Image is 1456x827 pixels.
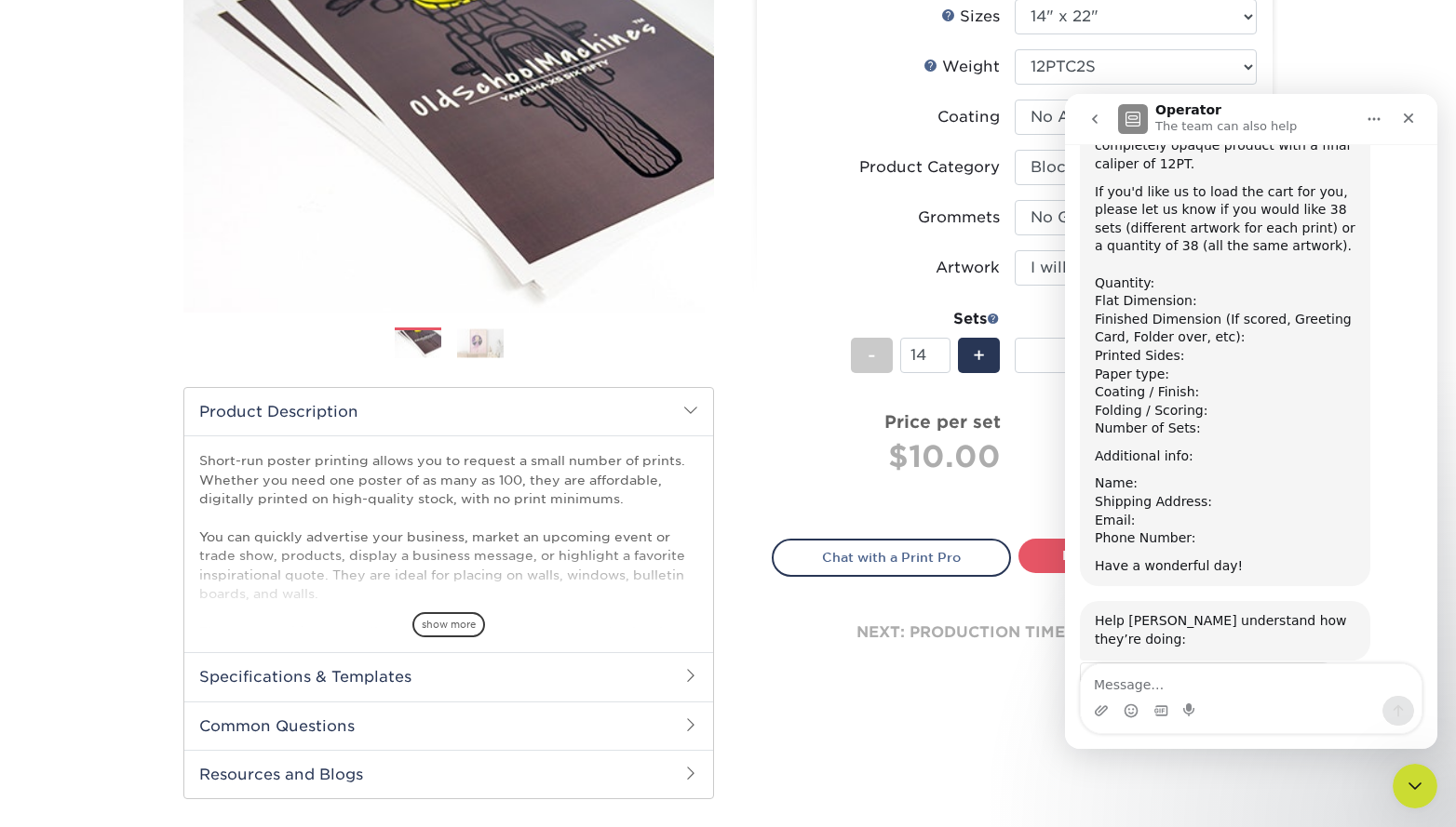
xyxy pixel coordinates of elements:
iframe: Intercom live chat [1393,764,1437,808]
iframe: Intercom live chat [1065,94,1437,749]
div: Artwork [936,257,1000,279]
h2: Product Description [184,388,713,435]
textarea: Message… [16,570,357,602]
span: show more [412,612,485,637]
img: Posters 02 [457,328,504,357]
div: next: production times & shipping [772,577,1258,688]
strong: Price per set [884,411,1001,432]
div: Additional info: [30,353,290,372]
div: Grommets [918,207,1000,229]
div: Product Category [859,156,1000,179]
div: Have a wonderful day! [30,463,290,482]
div: $140.00 [1029,434,1257,479]
div: Operator says… [15,507,357,567]
div: Sets [851,308,1000,330]
span: + [973,341,985,369]
button: Start recording [118,609,133,624]
div: If you'd like us to load the cart for you, please let us know if you would like 38 sets (differen... [30,89,290,344]
a: Chat with a Print Pro [772,539,1011,576]
div: Name: Shipping Address: Email: Phone Number: [30,380,290,453]
div: Help [PERSON_NAME] understand how they’re doing: [15,507,305,566]
div: Quantity per Set [1015,308,1257,330]
a: Proceed to Shipping [1018,539,1258,572]
h2: Resources and Blogs [184,750,713,798]
div: Operator says… [15,568,357,700]
div: Weight [923,56,1000,78]
button: Send a message… [317,602,349,632]
div: Help [PERSON_NAME] understand how they’re doing: [30,518,290,554]
img: Posters 01 [395,328,441,361]
h2: Common Questions [184,701,713,750]
div: Coating [937,106,1000,128]
h2: Specifications & Templates [184,652,713,700]
span: - [868,341,876,369]
button: Gif picker [88,609,103,624]
button: Emoji picker [59,609,74,624]
div: Sizes [941,6,1000,28]
button: Upload attachment [29,609,44,624]
div: $10.00 [787,434,1001,479]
